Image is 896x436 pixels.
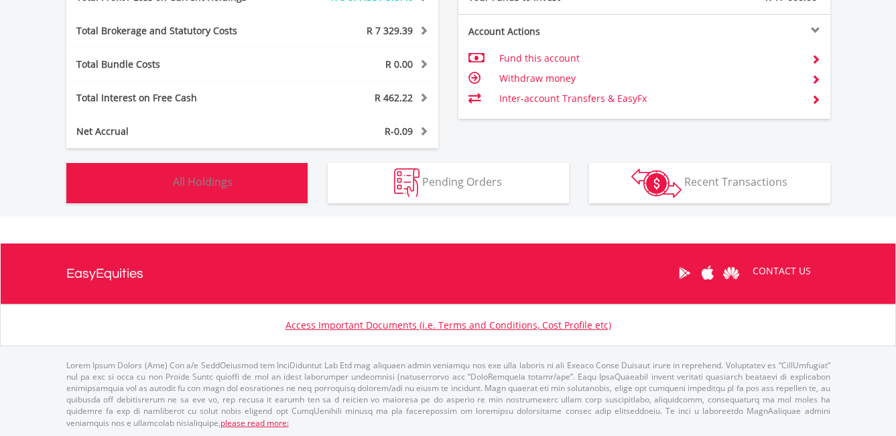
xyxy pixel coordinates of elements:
[696,252,720,294] a: Apple
[66,24,283,38] div: Total Brokerage and Statutory Costs
[631,168,682,198] img: transactions-zar-wht.png
[66,243,143,304] a: EasyEquities
[743,252,820,290] a: CONTACT US
[385,125,413,138] span: R-0.09
[673,252,696,294] a: Google Play
[66,360,830,429] p: Lorem Ipsum Dolors (Ame) Con a/e SeddOeiusmod tem InciDiduntut Lab Etd mag aliquaen admin veniamq...
[66,125,283,138] div: Net Accrual
[589,163,830,203] button: Recent Transactions
[367,24,413,37] span: R 7 329.39
[499,68,800,89] td: Withdraw money
[375,91,413,104] span: R 462.22
[66,91,283,105] div: Total Interest on Free Cash
[499,48,800,68] td: Fund this account
[66,58,283,71] div: Total Bundle Costs
[285,319,611,331] a: Access Important Documents (i.e. Terms and Conditions, Cost Profile etc)
[173,174,233,189] span: All Holdings
[394,168,420,197] img: pending_instructions-wht.png
[220,417,289,429] a: please read more:
[684,174,787,189] span: Recent Transactions
[328,163,569,203] button: Pending Orders
[720,252,743,294] a: Huawei
[458,25,645,38] div: Account Actions
[499,89,800,109] td: Inter-account Transfers & EasyFx
[422,174,502,189] span: Pending Orders
[141,168,170,197] img: holdings-wht.png
[66,163,308,203] button: All Holdings
[385,58,413,70] span: R 0.00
